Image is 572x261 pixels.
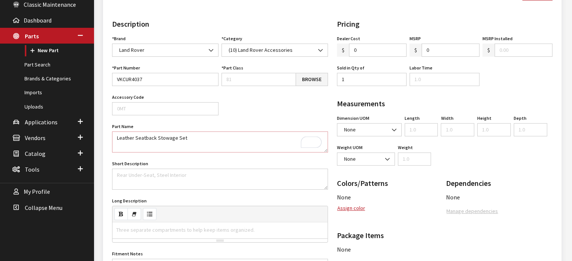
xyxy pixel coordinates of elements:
[25,150,46,157] span: Catalog
[482,35,513,42] label: MSRP Installed
[114,208,128,220] button: Bold (CTRL+B)
[112,131,328,152] textarea: To enrich screen reader interactions, please activate Accessibility in Grammarly extension settings
[25,204,62,211] span: Collapse Menu
[25,32,39,40] span: Parts
[112,123,134,130] label: Part Name
[117,46,214,54] span: Land Rover
[337,178,443,189] h2: Colors/Patterns
[410,65,432,71] label: Labor Time
[477,115,492,122] label: Height
[296,73,328,86] a: Browse
[337,152,395,166] span: None
[337,202,366,215] button: Assign color
[112,35,126,42] label: Brand
[337,44,349,57] span: $
[222,65,243,71] label: Part Class
[446,178,552,189] h2: Dependencies
[226,46,323,54] span: (10) Land Rover Accessories
[112,239,328,242] div: resize
[349,44,407,57] input: 48.55
[514,123,547,136] input: 1.0
[112,44,218,57] span: Land Rover
[398,144,413,151] label: Weight
[337,230,553,241] h2: Package Items
[337,18,553,30] h2: Pricing
[112,160,148,167] label: Short Description
[342,155,390,163] span: None
[112,198,147,204] label: Long Description
[25,166,39,173] span: Tools
[337,98,553,109] h2: Measurements
[514,115,526,122] label: Depth
[112,250,143,257] label: Fitment Notes
[222,73,296,86] input: 81
[422,44,479,57] input: 65.25
[337,65,364,71] label: Sold in Qty of
[143,208,156,220] button: Unordered list (CTRL+SHIFT+NUM7)
[446,193,552,202] li: None
[398,152,431,166] input: 1.0
[337,193,351,201] span: None
[441,115,453,122] label: Width
[482,44,495,57] span: $
[337,144,363,151] label: Weight UOM
[337,123,402,136] span: None
[410,44,422,57] span: $
[24,188,50,196] span: My Profile
[112,94,144,101] label: Accessory Code
[112,222,258,238] div: Three separate compartments to help keep items organized.
[441,123,474,136] input: 1.0
[112,102,218,115] input: 0MT
[25,118,58,126] span: Applications
[477,123,511,136] input: 1.0
[112,18,328,30] h2: Description
[342,126,397,134] span: None
[337,115,369,122] label: Dimension UOM
[25,134,46,142] span: Vendors
[112,65,140,71] label: Part Number
[112,73,218,86] input: 999C2-WR002K
[495,44,552,57] input: 0.00
[410,35,421,42] label: MSRP
[222,44,328,57] span: (10) Land Rover Accessories
[222,35,242,42] label: Category
[337,73,407,86] input: 1
[24,1,76,8] span: Classic Maintenance
[410,73,479,86] input: 1.0
[405,123,438,136] input: 1.0
[337,35,360,42] label: Dealer Cost
[405,115,420,122] label: Length
[127,208,141,220] button: Remove Font Style (CTRL+\)
[337,245,553,254] div: None
[24,17,52,24] span: Dashboard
